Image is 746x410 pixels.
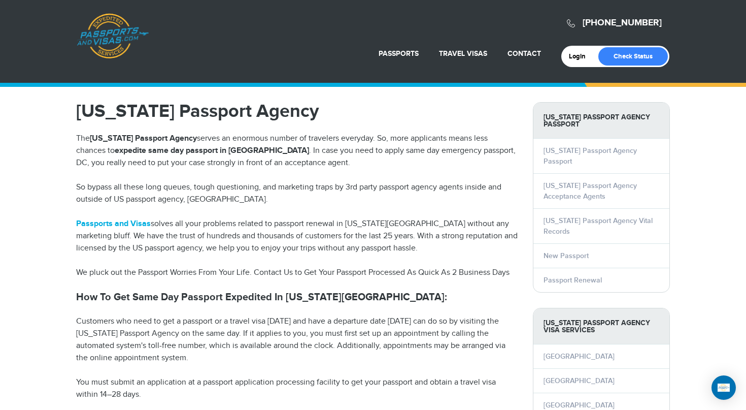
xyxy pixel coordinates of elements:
[76,316,518,364] p: Customers who need to get a passport or a travel visa [DATE] and have a departure date [DATE] can...
[544,401,615,409] a: [GEOGRAPHIC_DATA]
[76,181,518,206] p: So bypass all these long queues, tough questioning, and marketing traps by 3rd party passport age...
[76,102,518,120] h1: [US_STATE] Passport Agency
[544,181,637,201] a: [US_STATE] Passport Agency Acceptance Agents
[544,276,602,285] a: Passport Renewal
[544,146,637,166] a: [US_STATE] Passport Agency Passport
[544,376,615,385] a: [GEOGRAPHIC_DATA]
[76,218,518,255] p: solves all your problems related to passport renewal in [US_STATE][GEOGRAPHIC_DATA] without any m...
[76,376,518,401] p: You must submit an application at a passport application processing facility to get your passport...
[569,52,593,60] a: Login
[76,291,447,303] strong: How To Get Same Day Passport Expedited In [US_STATE][GEOGRAPHIC_DATA]:
[544,216,653,236] a: [US_STATE] Passport Agency Vital Records
[533,308,669,344] strong: [US_STATE] Passport Agency Visa Services
[439,49,487,58] a: Travel Visas
[507,49,541,58] a: Contact
[598,47,668,66] a: Check Status
[379,49,419,58] a: Passports
[711,375,736,400] div: Open Intercom Messenger
[544,352,615,361] a: [GEOGRAPHIC_DATA]
[544,251,589,260] a: New Passport
[76,219,151,229] a: Passports and Visas
[533,103,669,139] strong: [US_STATE] Passport Agency Passport
[583,17,662,28] a: [PHONE_NUMBER]
[76,133,518,169] p: The serves an enormous number of travelers everyday. So, more applicants means less chances to . ...
[115,146,309,155] strong: expedite same day passport in [GEOGRAPHIC_DATA]
[90,134,197,143] strong: [US_STATE] Passport Agency
[77,13,149,59] a: Passports & [DOMAIN_NAME]
[76,267,518,279] p: We pluck out the Passport Worries From Your Life. Contact Us to Get Your Passport Processed As Qu...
